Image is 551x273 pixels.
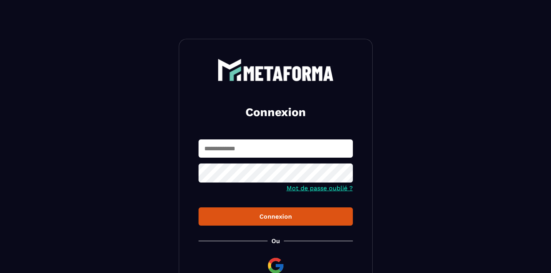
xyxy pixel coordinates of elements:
[205,213,347,220] div: Connexion
[199,207,353,226] button: Connexion
[218,59,334,81] img: logo
[208,104,344,120] h2: Connexion
[287,184,353,192] a: Mot de passe oublié ?
[271,237,280,245] p: Ou
[199,59,353,81] a: logo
